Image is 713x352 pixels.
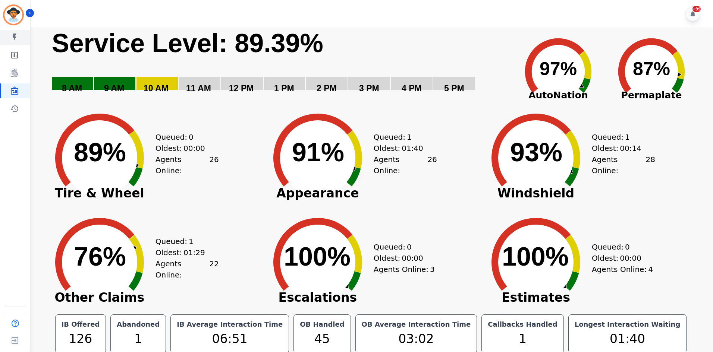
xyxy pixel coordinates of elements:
[292,138,344,167] text: 91%
[407,131,412,143] span: 1
[540,58,577,79] text: 97%
[486,319,559,330] div: Callbacks Handled
[262,294,374,301] span: Escalations
[512,88,605,102] span: AutoNation
[359,83,379,93] text: 3 PM
[262,190,374,197] span: Appearance
[209,154,219,176] span: 26
[51,28,510,104] svg: Service Level: 0%
[374,143,430,154] div: Oldest:
[444,83,464,93] text: 5 PM
[60,319,101,330] div: IB Offered
[156,236,211,247] div: Queued:
[592,131,648,143] div: Queued:
[648,264,653,275] span: 4
[605,88,698,102] span: Permaplate
[186,83,211,93] text: 11 AM
[175,319,284,330] div: IB Average Interaction Time
[486,330,559,348] div: 1
[175,330,284,348] div: 06:51
[4,6,22,24] img: Bordered avatar
[374,253,430,264] div: Oldest:
[74,138,126,167] text: 89%
[625,241,630,253] span: 0
[156,247,211,258] div: Oldest:
[156,154,219,176] div: Agents Online:
[209,258,219,280] span: 22
[592,253,648,264] div: Oldest:
[104,83,124,93] text: 9 AM
[374,264,437,275] div: Agents Online:
[183,247,205,258] span: 01:29
[592,154,655,176] div: Agents Online:
[360,319,472,330] div: OB Average Interaction Time
[633,58,670,79] text: 87%
[402,253,423,264] span: 00:00
[74,242,126,271] text: 76%
[646,154,655,176] span: 28
[115,330,161,348] div: 1
[510,138,562,167] text: 93%
[144,83,169,93] text: 10 AM
[284,242,351,271] text: 100%
[189,236,194,247] span: 1
[502,242,569,271] text: 100%
[430,264,435,275] span: 3
[229,83,254,93] text: 12 PM
[480,294,592,301] span: Estimates
[189,131,194,143] span: 0
[402,83,422,93] text: 4 PM
[402,143,423,154] span: 01:40
[360,330,472,348] div: 03:02
[573,319,682,330] div: Longest Interaction Waiting
[44,190,156,197] span: Tire & Wheel
[62,83,82,93] text: 8 AM
[625,131,630,143] span: 1
[620,253,641,264] span: 00:00
[592,241,648,253] div: Queued:
[317,83,337,93] text: 2 PM
[592,143,648,154] div: Oldest:
[156,258,219,280] div: Agents Online:
[592,264,655,275] div: Agents Online:
[156,131,211,143] div: Queued:
[183,143,205,154] span: 00:00
[60,330,101,348] div: 126
[620,143,641,154] span: 00:14
[374,241,430,253] div: Queued:
[692,6,701,12] div: +99
[274,83,294,93] text: 1 PM
[298,330,346,348] div: 45
[374,154,437,176] div: Agents Online:
[298,319,346,330] div: OB Handled
[52,29,323,58] text: Service Level: 89.39%
[115,319,161,330] div: Abandoned
[480,190,592,197] span: Windshield
[374,131,430,143] div: Queued:
[44,294,156,301] span: Other Claims
[427,154,437,176] span: 26
[407,241,412,253] span: 0
[573,330,682,348] div: 01:40
[156,143,211,154] div: Oldest:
